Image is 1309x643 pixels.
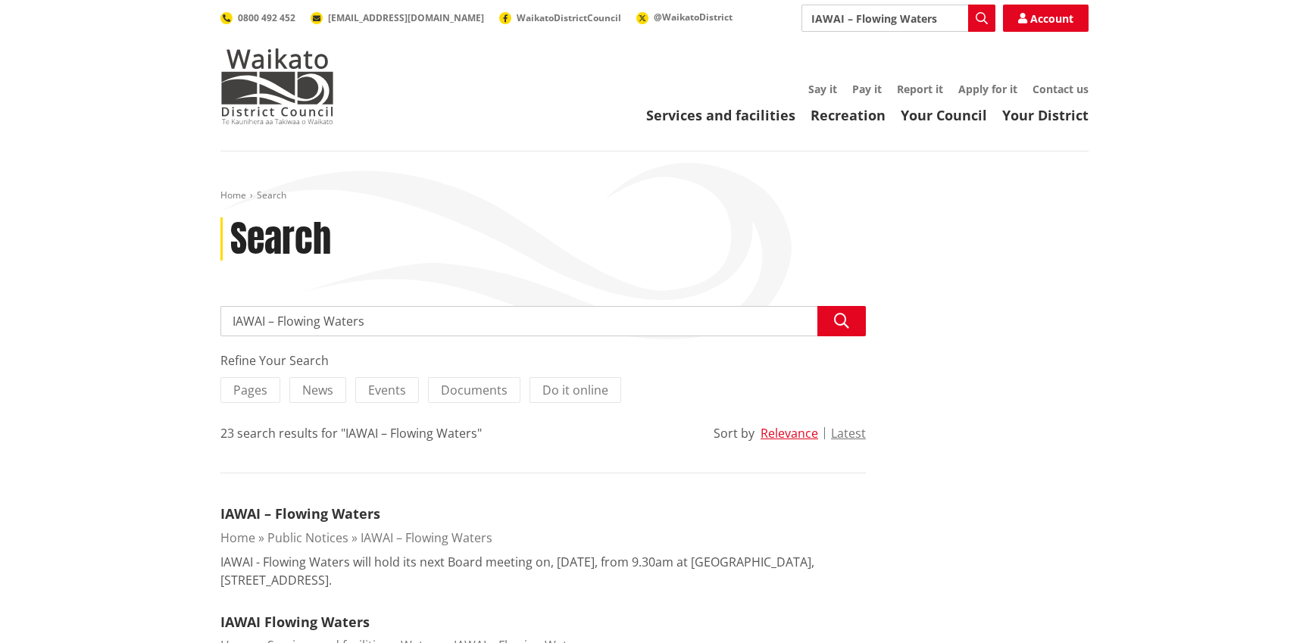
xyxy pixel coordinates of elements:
[328,11,484,24] span: [EMAIL_ADDRESS][DOMAIN_NAME]
[267,529,348,546] a: Public Notices
[714,424,754,442] div: Sort by
[542,382,608,398] span: Do it online
[302,382,333,398] span: News
[311,11,484,24] a: [EMAIL_ADDRESS][DOMAIN_NAME]
[901,106,987,124] a: Your Council
[220,553,866,589] p: IAWAI - Flowing Waters will hold its next Board meeting on, [DATE], from 9.30am at [GEOGRAPHIC_DA...
[233,382,267,398] span: Pages
[646,106,795,124] a: Services and facilities
[220,504,380,523] a: IAWAI – Flowing Waters
[441,382,508,398] span: Documents
[230,217,331,261] h1: Search
[897,82,943,96] a: Report it
[499,11,621,24] a: WaikatoDistrictCouncil
[852,82,882,96] a: Pay it
[220,351,866,370] div: Refine Your Search
[1033,82,1089,96] a: Contact us
[220,306,866,336] input: Search input
[831,426,866,440] button: Latest
[958,82,1017,96] a: Apply for it
[517,11,621,24] span: WaikatoDistrictCouncil
[361,529,492,546] a: IAWAI – Flowing Waters
[257,189,286,201] span: Search
[220,189,1089,202] nav: breadcrumb
[238,11,295,24] span: 0800 492 452
[220,11,295,24] a: 0800 492 452
[220,424,482,442] div: 23 search results for "IAWAI – Flowing Waters"
[1002,106,1089,124] a: Your District
[220,613,370,631] a: IAWAI Flowing Waters
[654,11,733,23] span: @WaikatoDistrict
[220,48,334,124] img: Waikato District Council - Te Kaunihera aa Takiwaa o Waikato
[801,5,995,32] input: Search input
[368,382,406,398] span: Events
[761,426,818,440] button: Relevance
[220,189,246,201] a: Home
[636,11,733,23] a: @WaikatoDistrict
[811,106,886,124] a: Recreation
[220,529,255,546] a: Home
[1003,5,1089,32] a: Account
[808,82,837,96] a: Say it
